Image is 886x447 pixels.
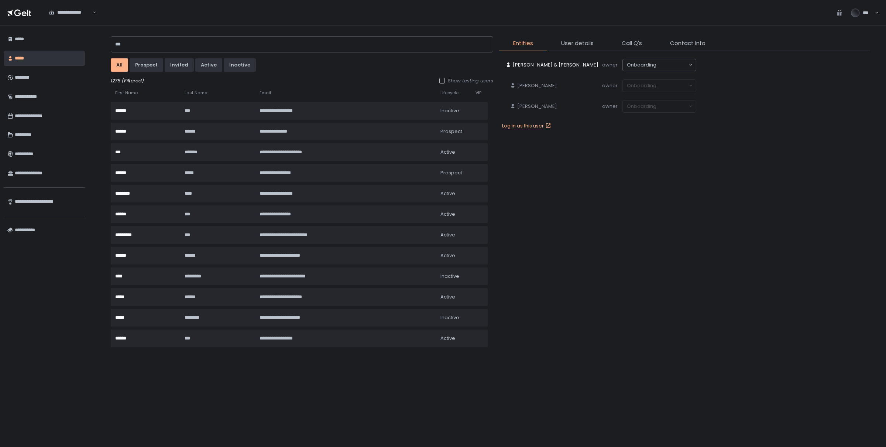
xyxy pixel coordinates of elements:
span: [PERSON_NAME] [517,82,557,89]
span: Entities [513,39,533,48]
span: active [440,335,455,342]
input: Search for option [91,9,92,16]
span: inactive [440,314,459,321]
div: Search for option [44,5,96,20]
div: inactive [229,62,250,68]
span: Lifecycle [440,90,459,96]
button: active [195,58,222,72]
span: inactive [440,108,459,114]
span: owner [602,61,618,68]
div: invited [170,62,188,68]
a: Log in as this user [502,123,553,129]
span: [PERSON_NAME] & [PERSON_NAME] [513,62,598,68]
span: inactive [440,273,459,280]
span: [PERSON_NAME] [517,103,557,110]
div: All [116,62,123,68]
span: Last Name [185,90,207,96]
span: active [440,211,455,218]
span: prospect [440,128,462,135]
span: owner [602,103,618,110]
span: onboarding [627,62,656,68]
span: Call Q's [622,39,642,48]
span: active [440,294,455,300]
span: active [440,252,455,259]
button: invited [165,58,194,72]
div: prospect [135,62,158,68]
button: All [111,58,128,72]
span: prospect [440,170,462,176]
span: VIP [475,90,481,96]
span: User details [561,39,594,48]
button: prospect [130,58,163,72]
span: active [440,232,455,238]
a: [PERSON_NAME] & [PERSON_NAME] [502,59,601,71]
span: Contact Info [670,39,705,48]
span: owner [602,82,618,89]
span: Email [260,90,271,96]
a: [PERSON_NAME] [507,79,560,92]
button: inactive [224,58,256,72]
div: Search for option [623,59,696,71]
input: Search for option [656,61,688,69]
div: 1275 (Filtered) [111,78,493,84]
span: active [440,190,455,197]
span: active [440,149,455,156]
div: active [201,62,217,68]
span: First Name [115,90,138,96]
a: [PERSON_NAME] [507,100,560,113]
